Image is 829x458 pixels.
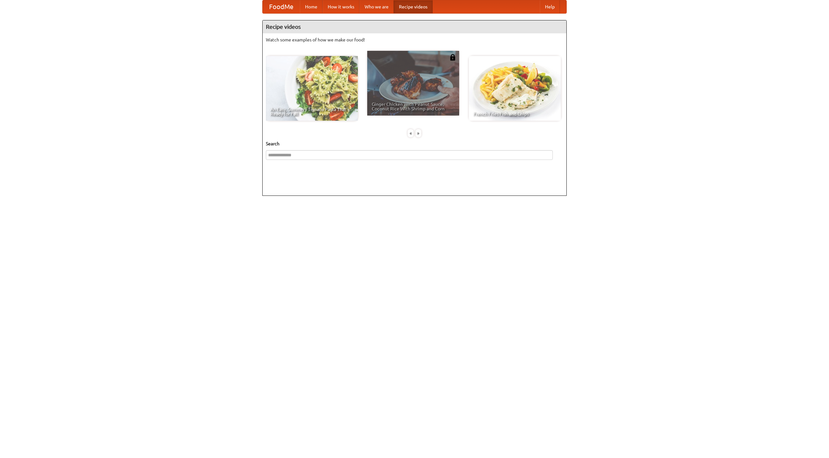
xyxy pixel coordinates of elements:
[394,0,433,13] a: Recipe videos
[266,56,358,121] a: An Easy, Summery Tomato Pasta That's Ready for Fall
[408,129,414,137] div: «
[266,37,563,43] p: Watch some examples of how we make our food!
[449,54,456,61] img: 483408.png
[469,56,561,121] a: French Fries Fish and Chips
[300,0,323,13] a: Home
[263,20,566,33] h4: Recipe videos
[323,0,359,13] a: How it works
[359,0,394,13] a: Who we are
[263,0,300,13] a: FoodMe
[415,129,421,137] div: »
[266,140,563,147] h5: Search
[270,107,353,116] span: An Easy, Summery Tomato Pasta That's Ready for Fall
[473,112,556,116] span: French Fries Fish and Chips
[540,0,560,13] a: Help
